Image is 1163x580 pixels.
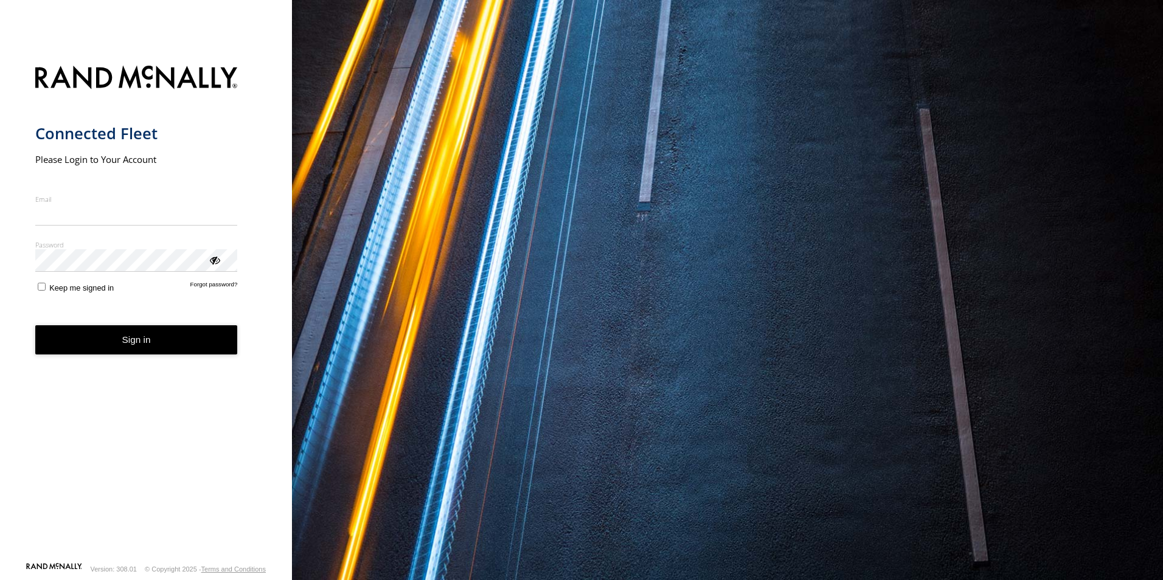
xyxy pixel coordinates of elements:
[35,325,238,355] button: Sign in
[35,153,238,165] h2: Please Login to Your Account
[35,63,238,94] img: Rand McNally
[26,563,82,575] a: Visit our Website
[35,195,238,204] label: Email
[38,283,46,291] input: Keep me signed in
[35,58,257,562] form: main
[145,565,266,573] div: © Copyright 2025 -
[35,123,238,143] h1: Connected Fleet
[201,565,266,573] a: Terms and Conditions
[35,240,238,249] label: Password
[208,254,220,266] div: ViewPassword
[190,281,238,292] a: Forgot password?
[49,283,114,292] span: Keep me signed in
[91,565,137,573] div: Version: 308.01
